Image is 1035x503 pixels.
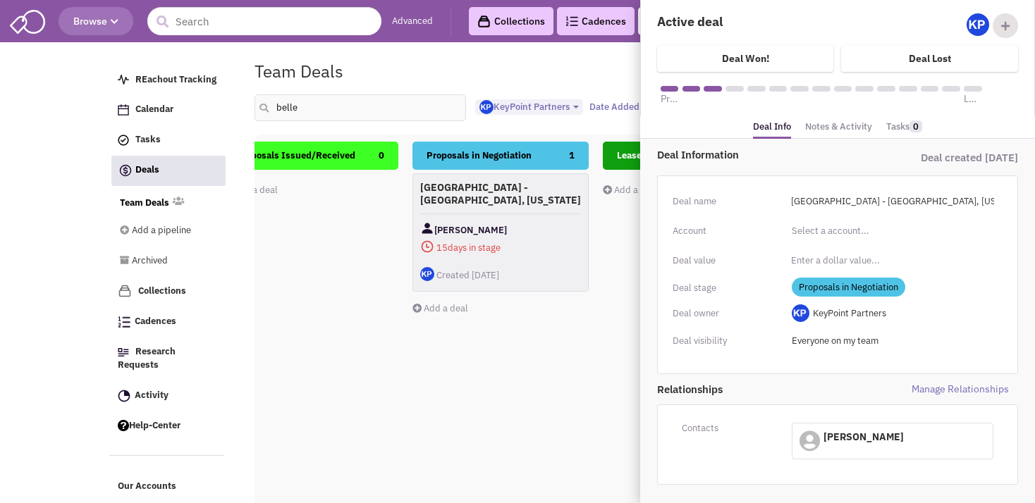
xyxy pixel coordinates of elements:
[823,430,904,443] span: [PERSON_NAME]
[673,332,783,350] div: Deal visibility
[255,94,466,121] input: Search deals
[657,147,838,162] div: Deal Information
[673,304,783,323] div: Deal owner
[661,92,679,106] span: Prospective Sites
[805,117,872,137] a: Notes & Activity
[783,249,1003,272] input: Enter a dollar value...
[657,13,828,30] h4: Active deal
[412,302,468,314] a: Add a deal
[118,316,130,328] img: Cadences_logo.png
[838,382,1018,397] span: Manage Relationships
[753,117,791,139] a: Deal Info
[392,15,433,28] a: Advanced
[427,149,532,161] span: Proposals in Negotiation
[118,390,130,402] img: Activity.png
[477,15,491,28] img: icon-collection-lavender-black.svg
[792,220,913,242] input: Select a account...
[967,13,989,36] img: Gp5tB00MpEGTGSMiAkF79g.png
[469,7,553,35] a: Collections
[964,92,982,106] span: Lease executed
[585,99,655,115] button: Date Added
[111,67,225,94] a: REachout Tracking
[557,7,635,35] a: Cadences
[135,73,216,85] span: REachout Tracking
[569,142,575,170] span: 1
[420,181,581,206] h4: [GEOGRAPHIC_DATA] - [GEOGRAPHIC_DATA], [US_STATE]
[118,284,132,298] img: icon-collection-lavender.png
[236,149,355,161] span: Proposals Issued/Received
[111,97,225,123] a: Calendar
[673,192,783,211] div: Deal name
[909,52,951,65] h4: Deal Lost
[135,316,176,328] span: Cadences
[111,473,225,500] a: Our Accounts
[111,413,225,440] a: Help-Center
[118,348,129,356] img: Research.png
[673,252,783,270] div: Deal value
[603,184,659,196] a: Add a deal
[722,52,769,65] h4: Deal Won!
[479,100,494,114] img: Gp5tB00MpEGTGSMiAkF79g.png
[420,221,434,235] img: Contact Image
[118,104,129,116] img: Calendar.png
[813,307,886,319] span: KeyPoint Partners
[10,7,45,34] img: SmartAdmin
[475,99,583,116] button: KeyPoint Partners
[135,389,169,401] span: Activity
[838,147,1018,168] div: Deal created [DATE]
[73,15,118,27] span: Browse
[111,309,225,335] a: Cadences
[434,221,507,239] span: [PERSON_NAME]
[118,420,129,431] img: help.png
[436,269,499,281] span: Created [DATE]
[118,162,133,179] img: icon-deals.svg
[59,7,133,35] button: Browse
[120,218,206,244] a: Add a pipeline
[120,197,169,210] a: Team Deals
[147,7,381,35] input: Search
[673,419,783,437] div: Contacts
[792,330,993,352] input: Select a privacy option...
[886,117,922,137] a: Tasks
[993,13,1018,38] div: Add Collaborator
[657,382,838,397] span: Relationships
[255,62,343,80] h1: Team Deals
[118,480,176,492] span: Our Accounts
[111,339,225,379] a: Research Requests
[420,240,434,254] img: icon-daysinstage-red.png
[111,127,225,154] a: Tasks
[910,120,922,132] span: 0
[617,149,680,161] span: Lease Pending
[589,101,639,113] span: Date Added
[420,239,581,256] span: days in stage
[118,346,176,371] span: Research Requests
[673,222,783,240] div: Account
[138,285,186,297] span: Collections
[135,134,161,146] span: Tasks
[111,156,226,186] a: Deals
[565,16,578,26] img: Cadences_logo.png
[120,248,206,275] a: Archived
[436,242,448,254] span: 15
[111,383,225,409] a: Activity
[111,278,225,305] a: Collections
[379,142,384,170] span: 0
[118,135,129,146] img: icon-tasks.png
[479,101,570,113] span: KeyPoint Partners
[135,104,173,116] span: Calendar
[792,278,905,297] span: Proposals in Negotiation
[673,279,783,297] div: Deal stage
[783,190,1003,213] input: Enter a deal name...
